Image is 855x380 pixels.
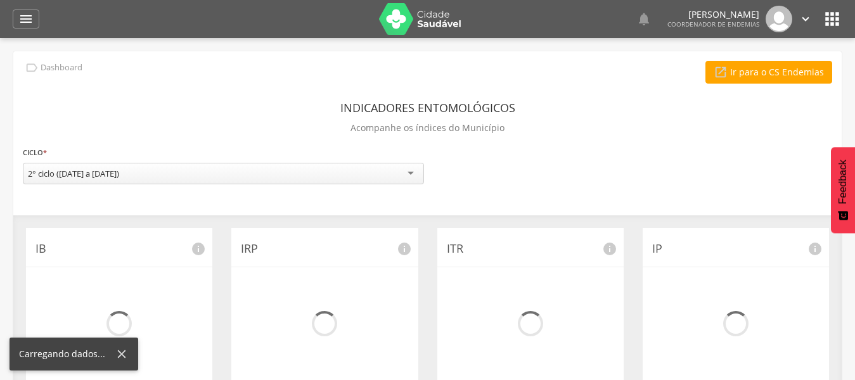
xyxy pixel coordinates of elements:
[25,61,39,75] i: 
[652,241,820,257] p: IP
[447,241,614,257] p: ITR
[13,9,39,28] a: 
[191,241,206,256] i: info
[23,146,47,160] label: Ciclo
[807,241,823,256] i: info
[705,61,832,84] a: Ir para o CS Endemias
[241,241,408,257] p: IRP
[822,9,842,29] i: 
[350,119,505,137] p: Acompanhe os índices do Município
[636,6,652,32] a: 
[831,147,855,233] button: Feedback - Mostrar pesquisa
[18,11,34,27] i: 
[41,63,82,73] p: Dashboard
[602,241,617,256] i: info
[667,20,759,28] span: Coordenador de Endemias
[19,348,115,360] div: Carregando dados...
[397,241,412,256] i: info
[837,160,849,204] span: Feedback
[799,12,813,26] i: 
[35,241,203,257] p: IB
[28,168,119,179] div: 2° ciclo ([DATE] a [DATE])
[667,10,759,19] p: [PERSON_NAME]
[636,11,652,27] i: 
[714,65,728,79] i: 
[340,96,515,119] header: Indicadores Entomológicos
[799,6,813,32] a: 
